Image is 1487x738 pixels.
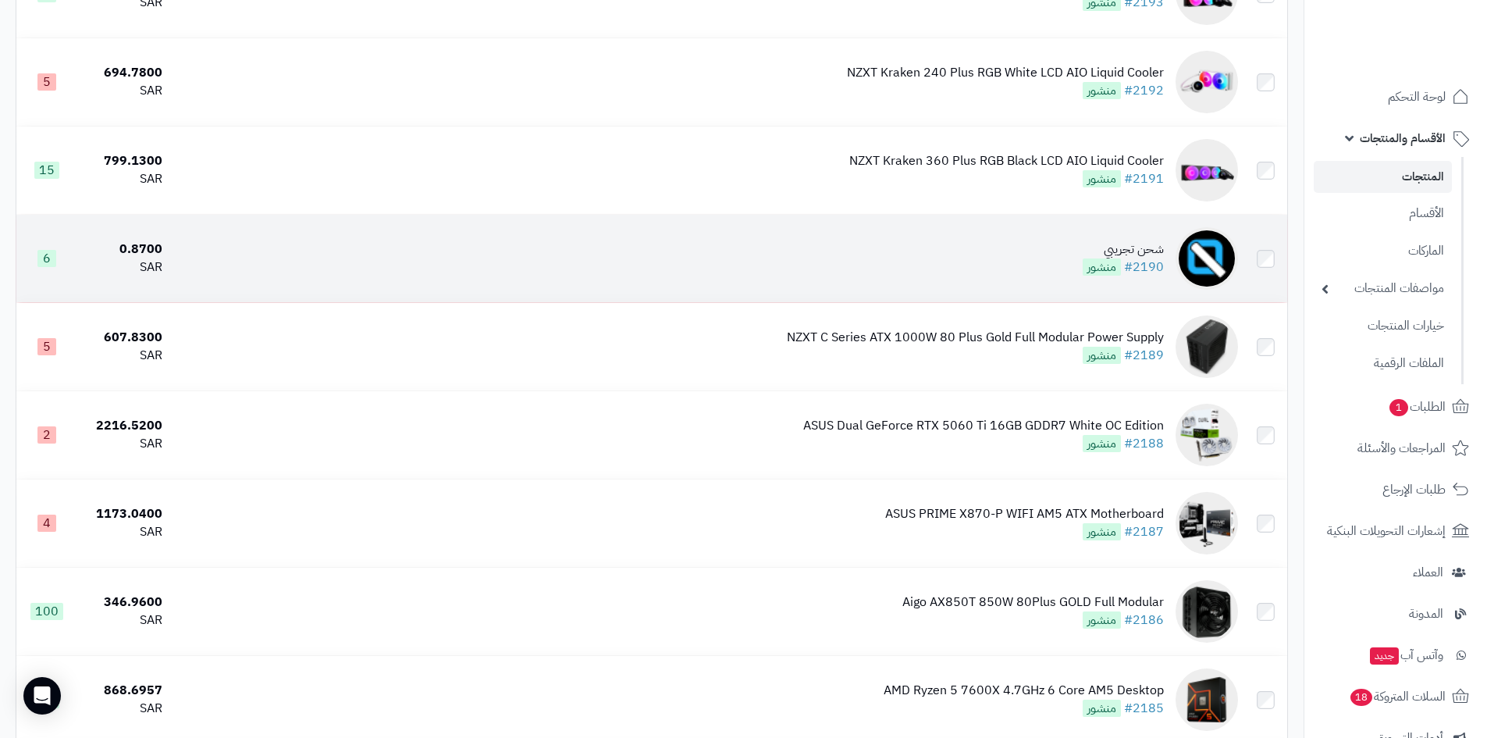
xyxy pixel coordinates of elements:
[37,73,56,91] span: 5
[83,258,162,276] div: SAR
[1370,647,1399,665] span: جديد
[1176,139,1238,201] img: NZXT Kraken 360 Plus RGB Black LCD AIO Liquid Cooler
[1314,430,1478,467] a: المراجعات والأسئلة
[1083,170,1121,187] span: منشور
[37,515,56,532] span: 4
[1124,522,1164,541] a: #2187
[1314,595,1478,633] a: المدونة
[37,338,56,355] span: 5
[803,417,1164,435] div: ASUS Dual GeForce RTX 5060 Ti 16GB GDDR7 White OC Edition
[1314,161,1452,193] a: المنتجات
[1314,309,1452,343] a: خيارات المنتجات
[1083,611,1121,629] span: منشور
[1083,258,1121,276] span: منشور
[1314,347,1452,380] a: الملفات الرقمية
[1349,686,1446,708] span: السلات المتروكة
[1176,51,1238,113] img: NZXT Kraken 240 Plus RGB White LCD AIO Liquid Cooler
[83,417,162,435] div: 2216.5200
[1083,523,1121,540] span: منشور
[1389,399,1408,416] span: 1
[83,347,162,365] div: SAR
[1409,603,1443,625] span: المدونة
[1314,512,1478,550] a: إشعارات التحويلات البنكية
[83,241,162,258] div: 0.8700
[1124,611,1164,629] a: #2186
[1083,435,1121,452] span: منشور
[1083,241,1164,258] div: شحن تجريبي
[83,700,162,718] div: SAR
[1314,78,1478,116] a: لوحة التحكم
[1176,492,1238,554] img: ASUS PRIME X870-P WIFI AM5 ATX Motherboard
[30,603,63,620] span: 100
[1124,258,1164,276] a: #2190
[1388,86,1446,108] span: لوحة التحكم
[1314,197,1452,230] a: الأقسام
[83,611,162,629] div: SAR
[1314,272,1452,305] a: مواصفات المنتجات
[1314,234,1452,268] a: الماركات
[1083,347,1121,364] span: منشور
[83,82,162,100] div: SAR
[849,152,1164,170] div: NZXT Kraken 360 Plus RGB Black LCD AIO Liquid Cooler
[1314,636,1478,674] a: وآتس آبجديد
[1083,700,1121,717] span: منشور
[1350,689,1372,706] span: 18
[1176,316,1238,378] img: NZXT C Series ATX 1000W 80 Plus Gold Full Modular Power Supply
[83,152,162,170] div: 799.1300
[1176,227,1238,290] img: شحن تجريبي
[1314,554,1478,591] a: العملاء
[83,523,162,541] div: SAR
[37,426,56,444] span: 2
[83,64,162,82] div: 694.7800
[1083,82,1121,99] span: منشور
[83,435,162,453] div: SAR
[902,594,1164,611] div: Aigo AX850T 850W 80Plus GOLD Full Modular
[884,682,1164,700] div: AMD Ryzen 5 7600X 4.7GHz 6 Core AM5 Desktop
[1314,678,1478,715] a: السلات المتروكة18
[1124,81,1164,100] a: #2192
[1368,644,1443,666] span: وآتس آب
[1382,479,1446,501] span: طلبات الإرجاع
[1413,562,1443,583] span: العملاء
[83,170,162,188] div: SAR
[787,329,1164,347] div: NZXT C Series ATX 1000W 80 Plus Gold Full Modular Power Supply
[1360,127,1446,149] span: الأقسام والمنتجات
[1124,346,1164,365] a: #2189
[34,162,59,179] span: 15
[1176,668,1238,731] img: AMD Ryzen 5 7600X 4.7GHz 6 Core AM5 Desktop
[885,505,1164,523] div: ASUS PRIME X870-P WIFI AM5 ATX Motherboard
[847,64,1164,82] div: NZXT Kraken 240 Plus RGB White LCD AIO Liquid Cooler
[1314,471,1478,508] a: طلبات الإرجاع
[1124,169,1164,188] a: #2191
[1388,396,1446,418] span: الطلبات
[83,329,162,347] div: 607.8300
[1124,434,1164,453] a: #2188
[1381,44,1472,77] img: logo-2.png
[1357,437,1446,459] span: المراجعات والأسئلة
[83,682,162,700] div: 868.6957
[1176,580,1238,643] img: Aigo AX850T 850W 80Plus GOLD Full Modular
[83,594,162,611] div: 346.9600
[1327,520,1446,542] span: إشعارات التحويلات البنكية
[1176,404,1238,466] img: ASUS Dual GeForce RTX 5060 Ti 16GB GDDR7 White OC Edition
[1124,699,1164,718] a: #2185
[83,505,162,523] div: 1173.0400
[1314,388,1478,426] a: الطلبات1
[37,250,56,267] span: 6
[23,677,61,715] div: Open Intercom Messenger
